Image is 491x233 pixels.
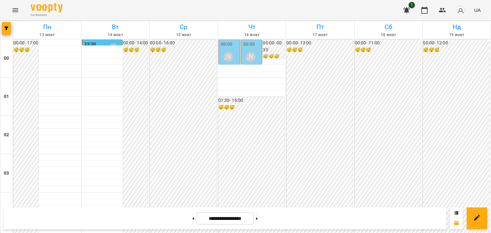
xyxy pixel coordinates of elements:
h6: 😴😴😴 [150,47,216,54]
button: Menu [8,3,23,18]
h6: 00:00 - 00:30 [263,40,284,53]
label: 00:00 [221,41,233,48]
span: For Business [31,13,63,17]
label: 23:30 [84,41,96,48]
img: Voopty Logo [31,3,63,12]
label: 00:00 [243,41,255,48]
h6: 01:30 - 16:00 [218,97,285,104]
h6: 14 жовт [82,32,149,38]
h6: Сб [355,22,422,32]
h6: 00:00 - 16:00 [150,40,216,47]
button: UA [472,4,483,16]
h6: 😴😴😴 [218,104,285,111]
h6: 😴😴😴 [123,47,148,54]
div: Мосюра Лариса [109,43,118,53]
img: avatar_s.png [456,6,465,15]
span: UA [474,7,481,13]
h6: 16 жовт [219,32,285,38]
h6: Чт [219,22,285,32]
h6: 17 жовт [287,32,353,38]
h6: 00:00 - 14:00 [123,40,148,47]
h6: 00:00 - 13:00 [286,40,353,47]
h6: 18 жовт [355,32,422,38]
h6: Пт [287,22,353,32]
h6: Вт [82,22,149,32]
h6: 00 [4,55,9,62]
h6: 00:00 - 17:00 [13,40,38,47]
h6: 19 жовт [424,32,490,38]
h6: 😴😴😴 [286,47,353,54]
h6: Ср [151,22,217,32]
h6: 00:00 - 11:00 [355,40,421,47]
div: Мосюра Лариса [246,52,255,62]
h6: Пн [14,22,80,32]
span: 1 [409,2,415,8]
h6: 02 [4,132,9,139]
div: Мосюра Лариса [223,52,233,62]
h6: 😴😴😴 [13,47,38,54]
h6: 😴😴😴 [263,53,284,60]
h6: 15 жовт [151,32,217,38]
h6: 03 [4,170,9,177]
h6: 00:00 - 12:00 [423,40,489,47]
h6: 😴😴😴 [423,47,489,54]
h6: 😴😴😴 [355,47,421,54]
h6: 13 жовт [14,32,80,38]
h6: 01 [4,93,9,100]
h6: Нд [424,22,490,32]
